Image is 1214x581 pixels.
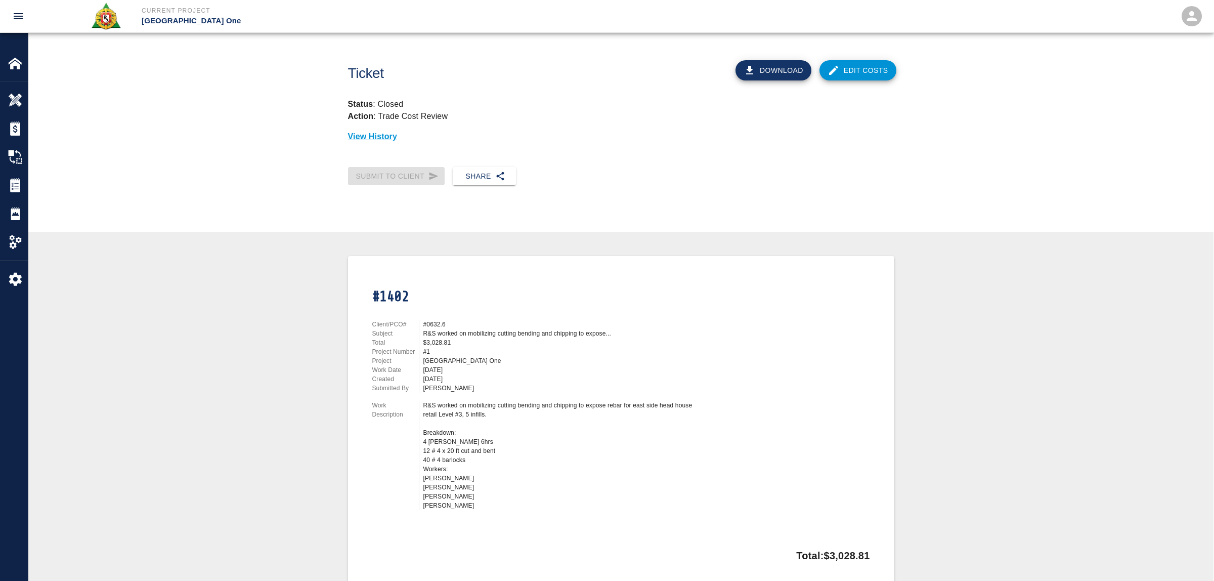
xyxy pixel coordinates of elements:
[348,112,374,120] strong: Action
[142,6,662,15] p: Current Project
[91,2,121,30] img: Roger & Sons Concrete
[372,401,419,419] p: Work Description
[348,100,373,108] strong: Status
[372,320,419,329] p: Client/PCO#
[142,15,662,27] p: [GEOGRAPHIC_DATA] One
[372,375,419,384] p: Created
[423,375,700,384] div: [DATE]
[423,365,700,375] div: [DATE]
[423,384,700,393] div: [PERSON_NAME]
[372,365,419,375] p: Work Date
[6,4,30,28] button: open drawer
[348,167,445,186] div: Cannot be submitted without a client
[348,65,663,82] h1: Ticket
[423,338,700,347] div: $3,028.81
[372,329,419,338] p: Subject
[423,356,700,365] div: [GEOGRAPHIC_DATA] One
[423,329,700,338] div: R&S worked on mobilizing cutting bending and chipping to expose...
[372,338,419,347] p: Total
[735,60,811,80] button: Download
[372,347,419,356] p: Project Number
[348,112,448,120] p: : Trade Cost Review
[453,167,516,186] button: Share
[348,98,894,110] p: : Closed
[423,320,700,329] div: #0632.6
[372,356,419,365] p: Project
[819,60,896,80] a: Edit Costs
[372,288,700,305] h1: #1402
[796,544,870,563] p: Total: $3,028.81
[348,131,894,143] p: View History
[1163,532,1214,581] iframe: Chat Widget
[372,384,419,393] p: Submitted By
[423,401,700,510] div: R&S worked on mobilizing cutting bending and chipping to expose rebar for east side head house re...
[423,347,700,356] div: #1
